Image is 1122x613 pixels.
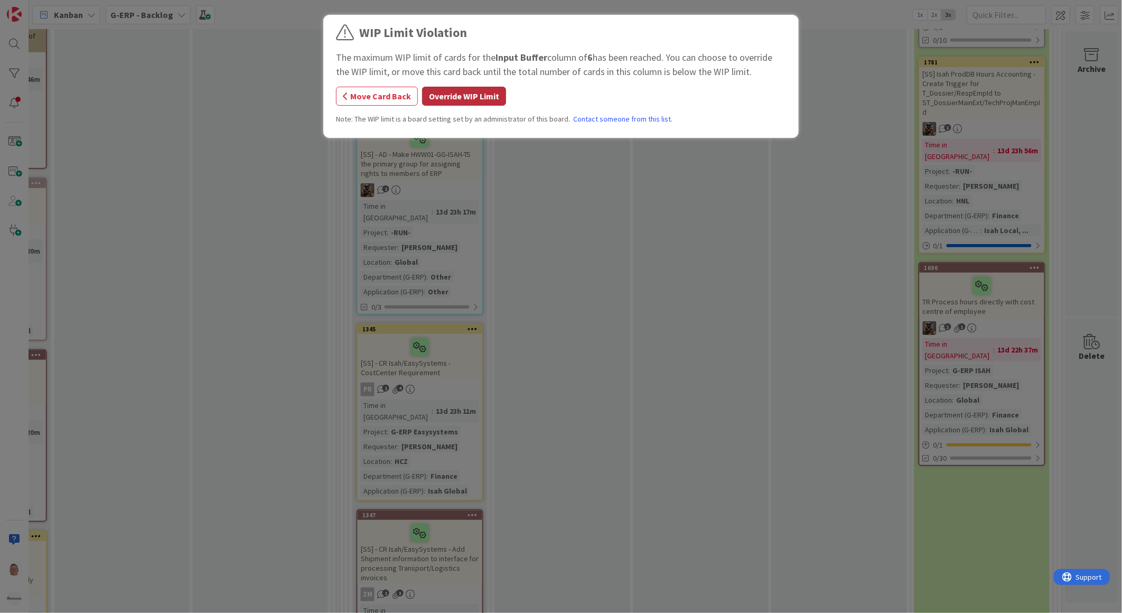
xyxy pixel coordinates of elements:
button: Override WIP Limit [422,87,506,106]
div: WIP Limit Violation [359,23,467,42]
div: The maximum WIP limit of cards for the column of has been reached. You can choose to override the... [336,50,786,79]
div: Note: The WIP limit is a board setting set by an administrator of this board. [336,114,786,125]
button: Move Card Back [336,87,418,106]
span: Support [22,2,48,14]
b: 6 [587,51,593,63]
a: Contact someone from this list. [573,114,672,125]
b: Input Buffer [495,51,547,63]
